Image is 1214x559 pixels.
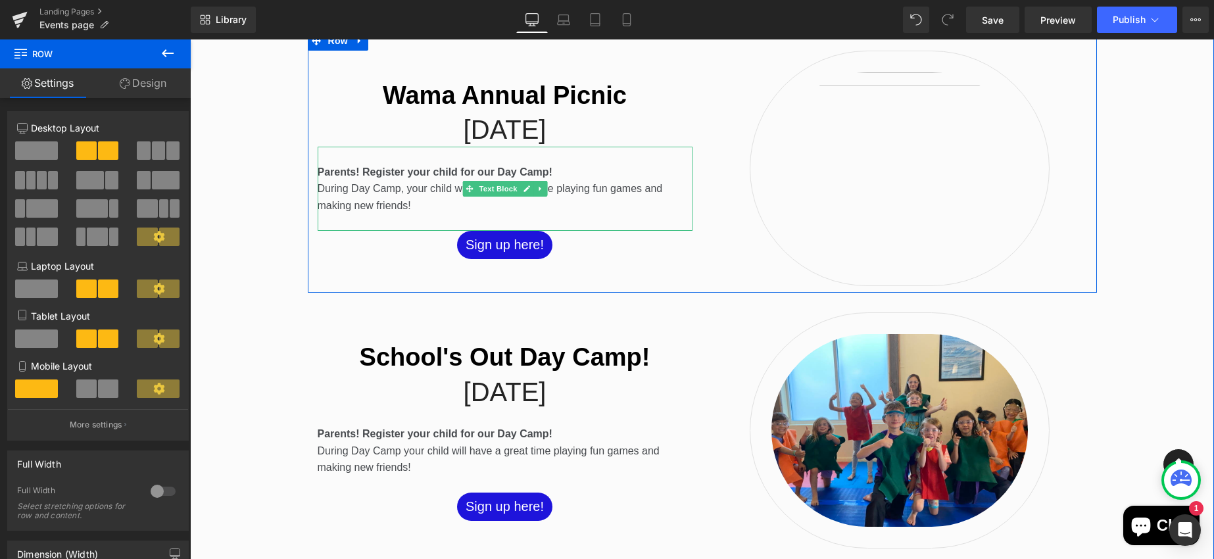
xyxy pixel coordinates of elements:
button: More [1182,7,1209,33]
a: Desktop [516,7,548,33]
div: Full Width [17,485,137,499]
p: Laptop Layout [17,259,179,273]
a: Design [95,68,191,98]
inbox-online-store-chat: Shopify online store chat [929,466,1013,509]
p: Desktop Layout [17,121,179,135]
a: Tablet [579,7,611,33]
b: Parents! Register your child for our Day Camp! [128,127,362,138]
button: Redo [935,7,961,33]
p: More settings [70,419,122,431]
a: Mobile [611,7,643,33]
h2: [DATE] [128,73,502,107]
div: Open Intercom Messenger [1169,514,1201,546]
span: Row [13,39,145,68]
a: Landing Pages [39,7,191,17]
div: Full Width [17,451,61,470]
span: Text Block [286,141,329,157]
span: Sign up here! [276,458,354,477]
a: Expand / Collapse [343,141,357,157]
a: New Library [191,7,256,33]
span: Publish [1113,14,1146,25]
span: Sign up here! [276,196,354,215]
h2: [DATE] [128,335,502,370]
p: During Day Camp your child will have a great time playing fun games and making new friends! [128,403,502,437]
button: Undo [903,7,929,33]
p: Tablet Layout [17,309,179,323]
p: Mobile Layout [17,359,179,373]
span: Events page [39,20,94,30]
b: Parents! Register your child for our Day Camp! [128,389,362,400]
button: Publish [1097,7,1177,33]
button: More settings [8,409,188,440]
a: Sign up here! [267,453,362,481]
div: Select stretching options for row and content. [17,502,135,520]
span: Wama Annual Picnic [193,42,437,70]
a: Laptop [548,7,579,33]
a: Preview [1025,7,1092,33]
span: Save [982,13,1004,27]
p: During Day Camp, your child will have a great time playing fun games and making new friends! [128,141,502,174]
span: Library [216,14,247,26]
span: School's Out Day Camp! [170,304,460,331]
a: Sign up here! [267,191,362,220]
span: Preview [1040,13,1076,27]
